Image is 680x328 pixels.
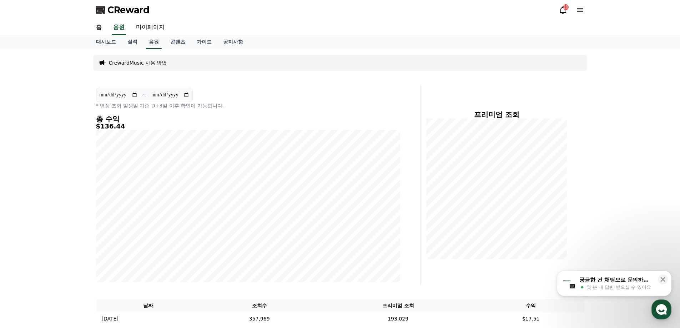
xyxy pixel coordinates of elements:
a: 설정 [92,226,137,244]
span: 설정 [110,237,119,243]
span: 홈 [22,237,27,243]
th: 수익 [478,299,584,312]
p: ~ [142,91,147,99]
p: [DATE] [102,315,119,323]
div: 10 [563,4,569,10]
a: 가이드 [191,35,217,49]
a: 마이페이지 [130,20,170,35]
td: 357,969 [200,312,318,326]
span: CReward [107,4,150,16]
a: 대화 [47,226,92,244]
span: 대화 [65,237,74,243]
a: 홈 [90,20,107,35]
a: CrewardMusic 사용 방법 [109,59,167,66]
p: * 영상 조회 발생일 기준 D+3일 이후 확인이 가능합니다. [96,102,400,109]
th: 날짜 [96,299,201,312]
a: CReward [96,4,150,16]
td: $17.51 [478,312,584,326]
a: 실적 [122,35,143,49]
h4: 프리미엄 조회 [426,111,567,118]
a: 음원 [112,20,126,35]
a: 10 [559,6,567,14]
a: 대시보드 [90,35,122,49]
td: 193,029 [318,312,478,326]
th: 조회수 [200,299,318,312]
th: 프리미엄 조회 [318,299,478,312]
a: 공지사항 [217,35,249,49]
a: 음원 [146,35,162,49]
a: 홈 [2,226,47,244]
h4: 총 수익 [96,115,400,123]
h5: $136.44 [96,123,400,130]
a: 콘텐츠 [165,35,191,49]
